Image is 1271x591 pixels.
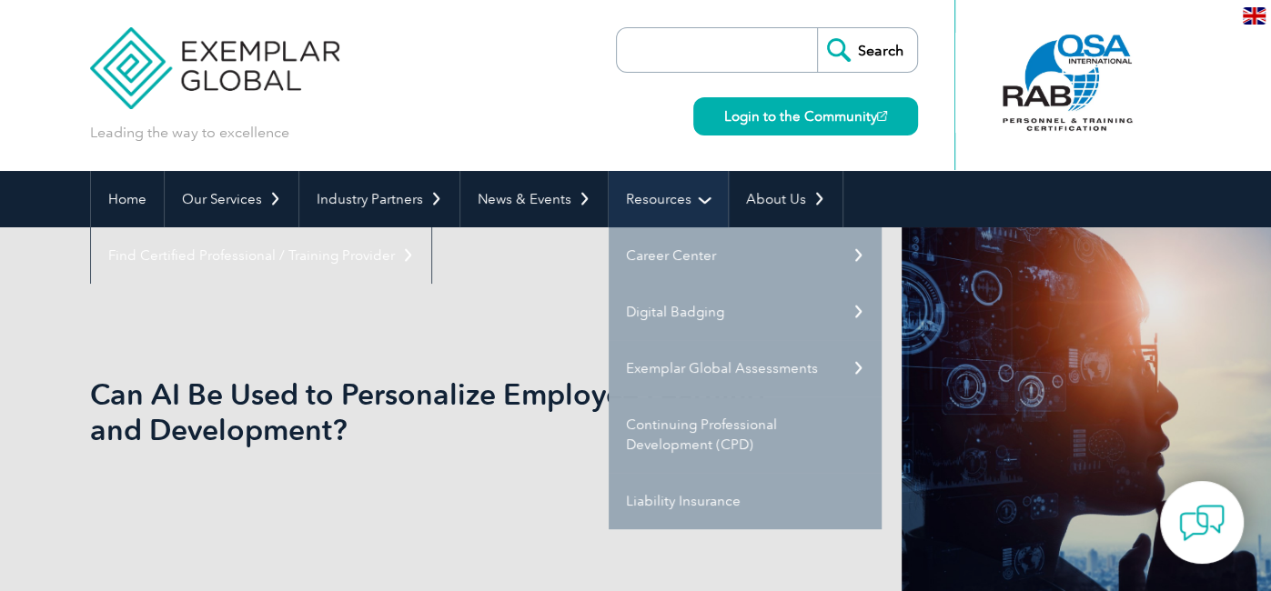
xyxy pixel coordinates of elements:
a: Home [91,171,164,227]
img: open_square.png [877,111,887,121]
a: News & Events [460,171,608,227]
p: Leading the way to excellence [90,123,289,143]
input: Search [817,28,917,72]
a: Industry Partners [299,171,459,227]
a: Digital Badging [609,284,882,340]
a: Login to the Community [693,97,918,135]
a: Exemplar Global Assessments [609,340,882,396]
a: About Us [729,171,842,227]
a: Liability Insurance [609,473,882,529]
a: Our Services [165,171,298,227]
img: contact-chat.png [1179,500,1225,546]
h1: Can AI Be Used to Personalize Employee Learning and Development? [90,376,789,447]
a: Resources [609,171,728,227]
a: Continuing Professional Development (CPD) [609,396,882,473]
img: en [1243,7,1266,25]
a: Career Center [609,227,882,284]
a: Find Certified Professional / Training Provider [91,227,431,284]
